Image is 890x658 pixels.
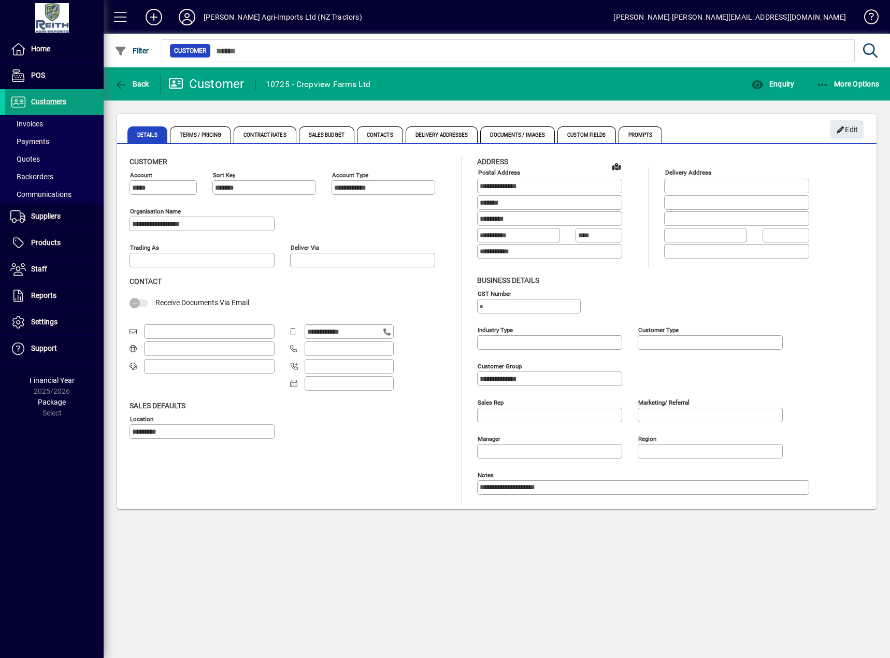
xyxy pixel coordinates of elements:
[130,244,159,251] mat-label: Trading as
[477,158,508,166] span: Address
[5,168,104,185] a: Backorders
[31,45,50,53] span: Home
[213,171,235,179] mat-label: Sort key
[10,137,49,146] span: Payments
[478,398,504,406] mat-label: Sales rep
[638,435,656,442] mat-label: Region
[836,121,858,138] span: Edit
[357,126,403,143] span: Contacts
[613,9,846,25] div: [PERSON_NAME] [PERSON_NAME][EMAIL_ADDRESS][DOMAIN_NAME]
[130,158,167,166] span: Customer
[38,398,66,406] span: Package
[31,265,47,273] span: Staff
[299,126,354,143] span: Sales Budget
[814,75,882,93] button: More Options
[480,126,555,143] span: Documents / Images
[234,126,296,143] span: Contract Rates
[130,277,162,285] span: Contact
[478,290,511,297] mat-label: GST Number
[5,63,104,89] a: POS
[5,36,104,62] a: Home
[816,80,880,88] span: More Options
[856,2,877,36] a: Knowledge Base
[478,435,500,442] mat-label: Manager
[31,344,57,352] span: Support
[638,326,679,333] mat-label: Customer type
[5,336,104,362] a: Support
[170,8,204,26] button: Profile
[406,126,478,143] span: Delivery Addresses
[830,120,864,139] button: Edit
[31,212,61,220] span: Suppliers
[104,75,161,93] app-page-header-button: Back
[5,256,104,282] a: Staff
[5,283,104,309] a: Reports
[31,238,61,247] span: Products
[130,208,181,215] mat-label: Organisation name
[130,415,153,422] mat-label: Location
[557,126,615,143] span: Custom Fields
[477,276,539,284] span: Business details
[168,76,245,92] div: Customer
[31,71,45,79] span: POS
[31,291,56,299] span: Reports
[5,309,104,335] a: Settings
[10,120,43,128] span: Invoices
[155,298,249,307] span: Receive Documents Via Email
[112,41,152,60] button: Filter
[137,8,170,26] button: Add
[749,75,797,93] button: Enquiry
[291,244,319,251] mat-label: Deliver via
[10,190,71,198] span: Communications
[130,171,152,179] mat-label: Account
[114,80,149,88] span: Back
[127,126,167,143] span: Details
[170,126,232,143] span: Terms / Pricing
[204,9,362,25] div: [PERSON_NAME] Agri-Imports Ltd (NZ Tractors)
[30,376,75,384] span: Financial Year
[751,80,794,88] span: Enquiry
[112,75,152,93] button: Back
[478,326,513,333] mat-label: Industry type
[478,471,494,478] mat-label: Notes
[5,230,104,256] a: Products
[619,126,663,143] span: Prompts
[638,398,690,406] mat-label: Marketing/ Referral
[608,158,625,175] a: View on map
[31,318,58,326] span: Settings
[31,97,66,106] span: Customers
[5,204,104,230] a: Suppliers
[130,402,185,410] span: Sales defaults
[5,185,104,203] a: Communications
[5,133,104,150] a: Payments
[10,155,40,163] span: Quotes
[114,47,149,55] span: Filter
[174,46,206,56] span: Customer
[5,150,104,168] a: Quotes
[478,362,522,369] mat-label: Customer group
[266,76,371,93] div: 10725 - Cropview Farms Ltd
[332,171,368,179] mat-label: Account Type
[10,173,53,181] span: Backorders
[5,115,104,133] a: Invoices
